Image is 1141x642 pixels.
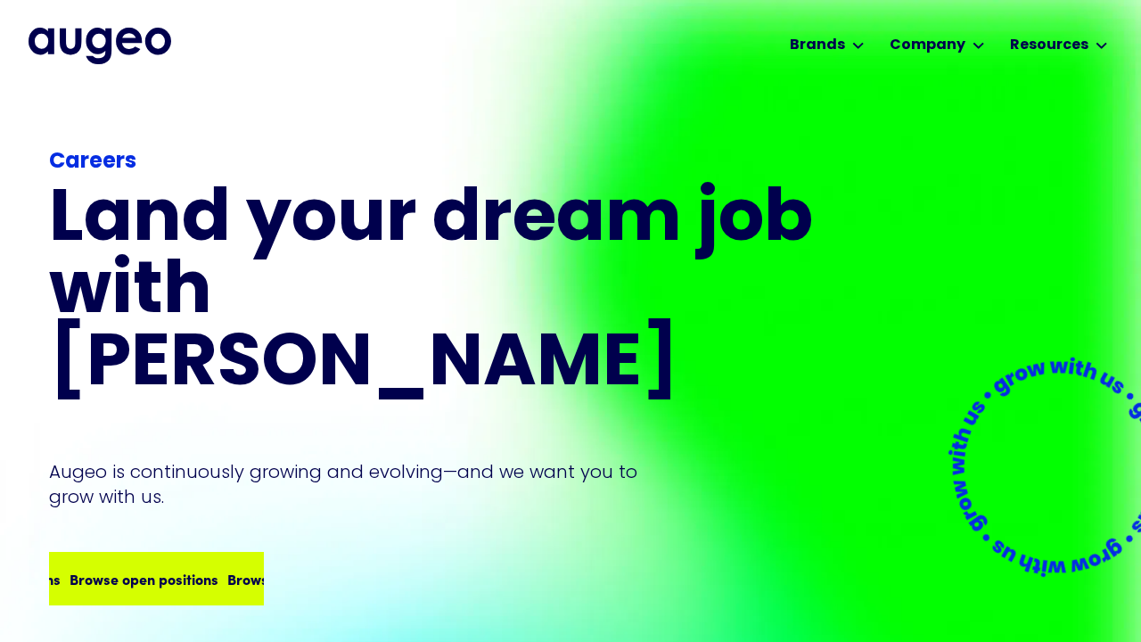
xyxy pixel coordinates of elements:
img: Augeo's full logo in midnight blue. [29,28,171,63]
a: home [29,28,171,63]
div: Browse open positions [12,568,160,589]
div: Brands [790,35,845,56]
div: Resources [1010,35,1088,56]
h1: Land your dream job﻿ with [PERSON_NAME] [49,185,819,402]
p: Augeo is continuously growing and evolving—and we want you to grow with us. [49,459,662,509]
div: Company [890,35,965,56]
a: Browse open positionsBrowse open positions [49,552,264,605]
div: Browse open positions [169,568,318,589]
strong: Careers [49,152,136,173]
